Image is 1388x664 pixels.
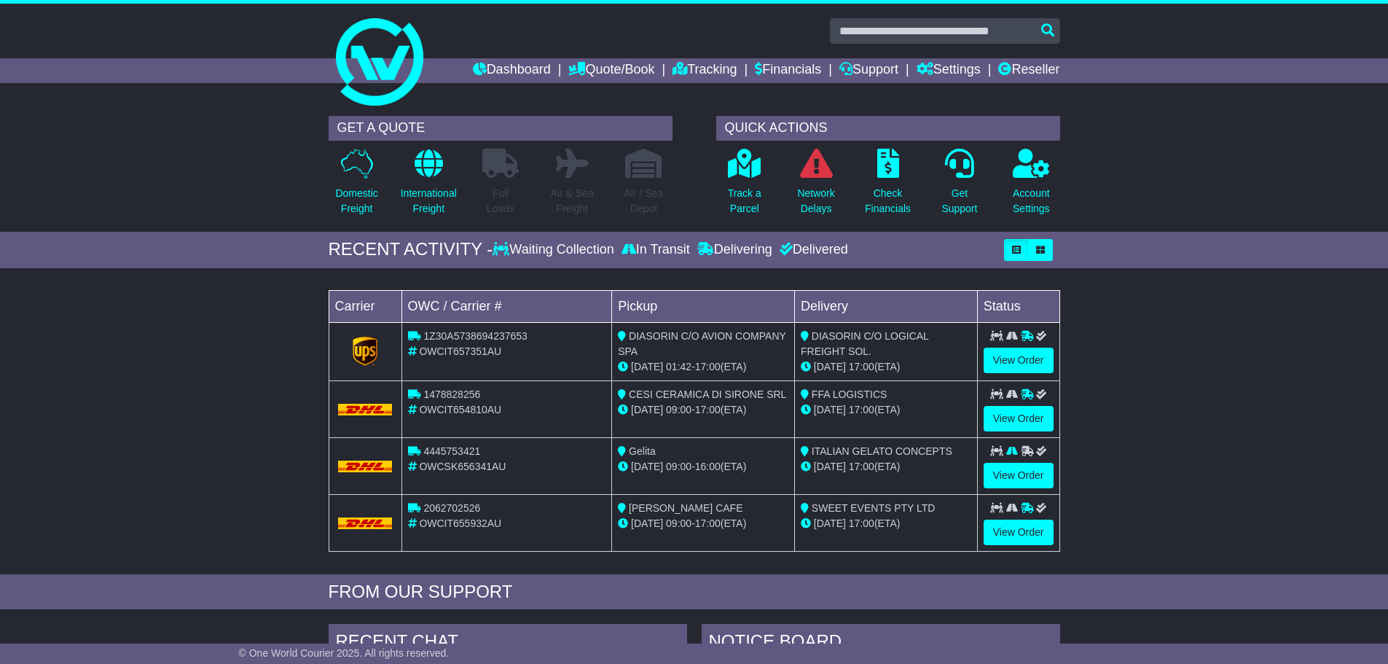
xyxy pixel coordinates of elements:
[776,242,848,258] div: Delivered
[329,582,1060,603] div: FROM OUR SUPPORT
[941,186,977,216] p: Get Support
[629,445,656,457] span: Gelita
[423,445,480,457] span: 4445753421
[814,361,846,372] span: [DATE]
[401,186,457,216] p: International Freight
[482,186,519,216] p: Full Loads
[400,148,458,224] a: InternationalFreight
[612,290,795,322] td: Pickup
[631,517,663,529] span: [DATE]
[695,517,721,529] span: 17:00
[814,517,846,529] span: [DATE]
[666,517,691,529] span: 09:00
[423,330,527,342] span: 1Z30A5738694237653
[849,361,874,372] span: 17:00
[401,290,612,322] td: OWC / Carrier #
[618,359,788,375] div: - (ETA)
[984,520,1054,545] a: View Order
[864,148,911,224] a: CheckFinancials
[329,290,401,322] td: Carrier
[695,361,721,372] span: 17:00
[998,58,1059,83] a: Reseller
[794,290,977,322] td: Delivery
[849,461,874,472] span: 17:00
[335,186,377,216] p: Domestic Freight
[695,461,721,472] span: 16:00
[329,239,493,260] div: RECENT ACTIVITY -
[977,290,1059,322] td: Status
[755,58,821,83] a: Financials
[618,330,785,357] span: DIASORIN C/O AVION COMPANY SPA
[631,404,663,415] span: [DATE]
[801,516,971,531] div: (ETA)
[801,402,971,418] div: (ETA)
[984,348,1054,373] a: View Order
[629,502,742,514] span: [PERSON_NAME] CAFE
[338,461,393,472] img: DHL.png
[624,186,664,216] p: Air / Sea Depot
[727,148,762,224] a: Track aParcel
[812,445,952,457] span: ITALIAN GELATO CONCEPTS
[865,186,911,216] p: Check Financials
[338,517,393,529] img: DHL.png
[239,647,450,659] span: © One World Courier 2025. All rights reserved.
[551,186,594,216] p: Air & Sea Freight
[419,345,501,357] span: OWCIT657351AU
[694,242,776,258] div: Delivering
[673,58,737,83] a: Tracking
[984,406,1054,431] a: View Order
[702,624,1060,663] div: NOTICE BOARD
[801,330,928,357] span: DIASORIN C/O LOGICAL FREIGHT SOL.
[728,186,761,216] p: Track a Parcel
[1013,186,1050,216] p: Account Settings
[812,388,887,400] span: FFA LOGISTICS
[419,461,506,472] span: OWCSK656341AU
[334,148,378,224] a: DomesticFreight
[666,404,691,415] span: 09:00
[631,461,663,472] span: [DATE]
[353,337,377,366] img: GetCarrierServiceLogo
[473,58,551,83] a: Dashboard
[666,361,691,372] span: 01:42
[812,502,936,514] span: SWEET EVENTS PTY LTD
[568,58,654,83] a: Quote/Book
[423,388,480,400] span: 1478828256
[839,58,898,83] a: Support
[419,517,501,529] span: OWCIT655932AU
[801,359,971,375] div: (ETA)
[797,186,834,216] p: Network Delays
[629,388,786,400] span: CESI CERAMICA DI SIRONE SRL
[493,242,617,258] div: Waiting Collection
[941,148,978,224] a: GetSupport
[695,404,721,415] span: 17:00
[814,461,846,472] span: [DATE]
[814,404,846,415] span: [DATE]
[666,461,691,472] span: 09:00
[618,459,788,474] div: - (ETA)
[849,404,874,415] span: 17:00
[329,624,687,663] div: RECENT CHAT
[917,58,981,83] a: Settings
[618,242,694,258] div: In Transit
[801,459,971,474] div: (ETA)
[338,404,393,415] img: DHL.png
[984,463,1054,488] a: View Order
[796,148,835,224] a: NetworkDelays
[618,516,788,531] div: - (ETA)
[419,404,501,415] span: OWCIT654810AU
[423,502,480,514] span: 2062702526
[329,116,673,141] div: GET A QUOTE
[849,517,874,529] span: 17:00
[631,361,663,372] span: [DATE]
[618,402,788,418] div: - (ETA)
[1012,148,1051,224] a: AccountSettings
[716,116,1060,141] div: QUICK ACTIONS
